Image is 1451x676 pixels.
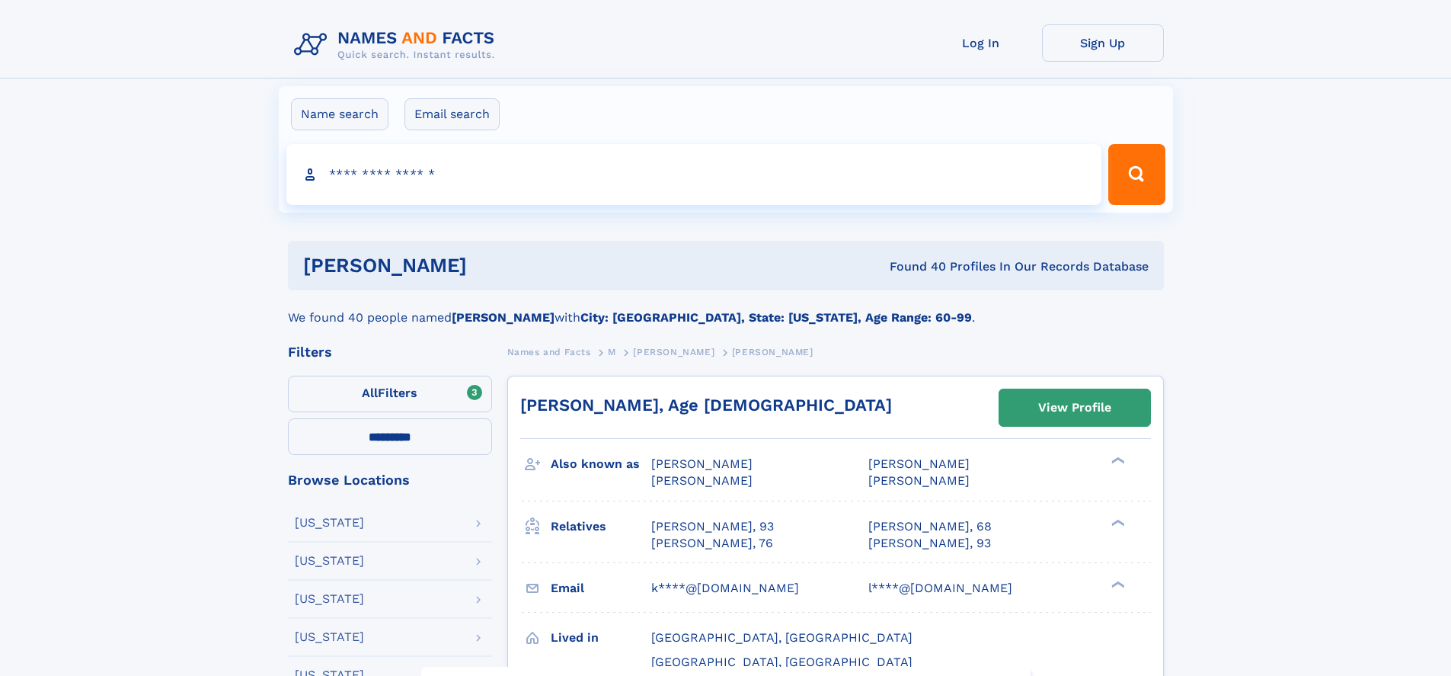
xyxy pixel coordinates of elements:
[288,376,492,412] label: Filters
[551,451,651,477] h3: Also known as
[551,625,651,651] h3: Lived in
[651,473,753,488] span: [PERSON_NAME]
[288,290,1164,327] div: We found 40 people named with .
[404,98,500,130] label: Email search
[633,342,714,361] a: [PERSON_NAME]
[1038,390,1111,425] div: View Profile
[633,347,714,357] span: [PERSON_NAME]
[651,518,774,535] a: [PERSON_NAME], 93
[295,593,364,605] div: [US_STATE]
[608,342,616,361] a: M
[868,473,970,488] span: [PERSON_NAME]
[1108,144,1165,205] button: Search Button
[651,655,912,669] span: [GEOGRAPHIC_DATA], [GEOGRAPHIC_DATA]
[651,630,912,645] span: [GEOGRAPHIC_DATA], [GEOGRAPHIC_DATA]
[452,310,555,325] b: [PERSON_NAME]
[580,310,972,325] b: City: [GEOGRAPHIC_DATA], State: [US_STATE], Age Range: 60-99
[507,342,591,361] a: Names and Facts
[1042,24,1164,62] a: Sign Up
[868,518,992,535] a: [PERSON_NAME], 68
[732,347,813,357] span: [PERSON_NAME]
[920,24,1042,62] a: Log In
[520,396,892,415] a: [PERSON_NAME], Age [DEMOGRAPHIC_DATA]
[608,347,616,357] span: M
[551,514,651,540] h3: Relatives
[999,389,1150,426] a: View Profile
[288,24,507,66] img: Logo Names and Facts
[1107,517,1126,527] div: ❯
[1107,456,1126,466] div: ❯
[295,631,364,643] div: [US_STATE]
[291,98,388,130] label: Name search
[295,517,364,529] div: [US_STATE]
[651,535,773,552] a: [PERSON_NAME], 76
[551,575,651,601] h3: Email
[868,535,991,552] a: [PERSON_NAME], 93
[286,144,1102,205] input: search input
[678,258,1149,275] div: Found 40 Profiles In Our Records Database
[1107,579,1126,589] div: ❯
[288,345,492,359] div: Filters
[651,457,753,471] span: [PERSON_NAME]
[362,386,378,400] span: All
[295,555,364,567] div: [US_STATE]
[303,256,679,275] h1: [PERSON_NAME]
[288,473,492,487] div: Browse Locations
[868,457,970,471] span: [PERSON_NAME]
